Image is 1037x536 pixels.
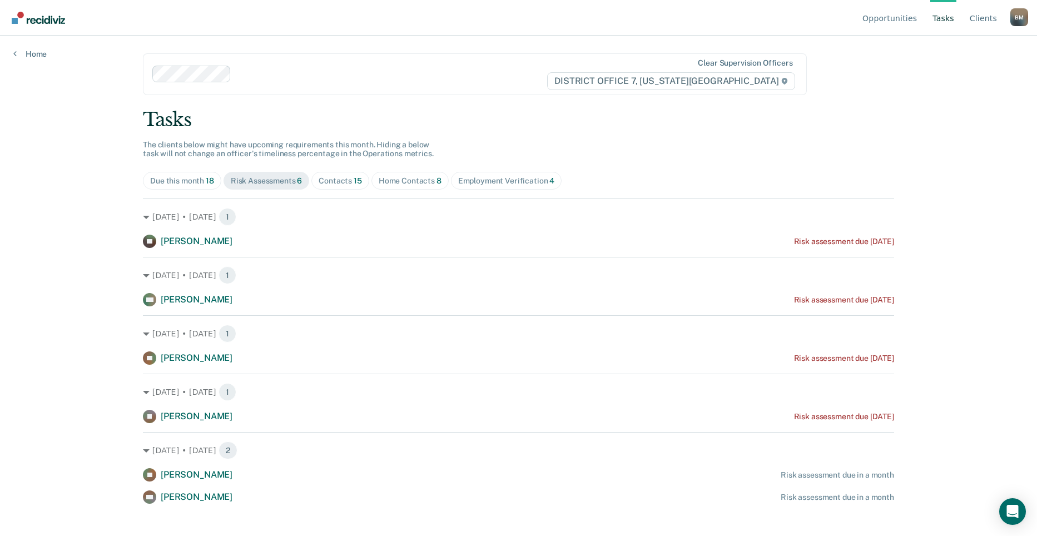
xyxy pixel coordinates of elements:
[436,176,441,185] span: 8
[794,295,894,305] div: Risk assessment due [DATE]
[354,176,362,185] span: 15
[161,236,232,246] span: [PERSON_NAME]
[219,441,237,459] span: 2
[458,176,555,186] div: Employment Verification
[781,470,894,480] div: Risk assessment due in a month
[150,176,214,186] div: Due this month
[219,208,236,226] span: 1
[143,325,894,343] div: [DATE] • [DATE] 1
[549,176,554,185] span: 4
[379,176,441,186] div: Home Contacts
[698,58,792,68] div: Clear supervision officers
[143,108,894,131] div: Tasks
[12,12,65,24] img: Recidiviz
[161,411,232,421] span: [PERSON_NAME]
[206,176,214,185] span: 18
[547,72,795,90] span: DISTRICT OFFICE 7, [US_STATE][GEOGRAPHIC_DATA]
[219,266,236,284] span: 1
[219,383,236,401] span: 1
[1010,8,1028,26] div: B M
[794,354,894,363] div: Risk assessment due [DATE]
[794,237,894,246] div: Risk assessment due [DATE]
[297,176,302,185] span: 6
[13,49,47,59] a: Home
[143,208,894,226] div: [DATE] • [DATE] 1
[161,492,232,502] span: [PERSON_NAME]
[143,140,434,158] span: The clients below might have upcoming requirements this month. Hiding a below task will not chang...
[319,176,362,186] div: Contacts
[161,353,232,363] span: [PERSON_NAME]
[143,266,894,284] div: [DATE] • [DATE] 1
[781,493,894,502] div: Risk assessment due in a month
[219,325,236,343] span: 1
[161,294,232,305] span: [PERSON_NAME]
[231,176,302,186] div: Risk Assessments
[1010,8,1028,26] button: Profile dropdown button
[143,441,894,459] div: [DATE] • [DATE] 2
[794,412,894,421] div: Risk assessment due [DATE]
[161,469,232,480] span: [PERSON_NAME]
[143,383,894,401] div: [DATE] • [DATE] 1
[999,498,1026,525] div: Open Intercom Messenger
